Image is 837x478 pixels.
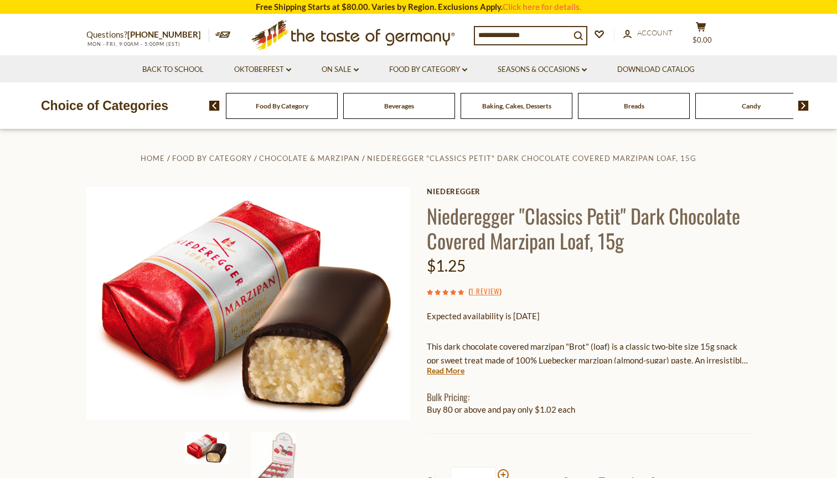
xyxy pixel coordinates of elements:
[798,101,809,111] img: next arrow
[367,154,696,163] a: Niederegger "Classics Petit" Dark Chocolate Covered Marzipan Loaf, 15g
[427,391,751,403] h1: Bulk Pricing:
[384,102,414,110] a: Beverages
[209,101,220,111] img: previous arrow
[427,403,751,417] li: Buy 80 or above and pay only $1.02 each
[389,64,467,76] a: Food By Category
[623,27,673,39] a: Account
[482,102,551,110] a: Baking, Cakes, Desserts
[259,154,359,163] a: Chocolate & Marzipan
[86,187,410,420] img: Niederegger "Classics Petit" Dark Chocolate Covered Marzipan Loaf, 15g
[234,64,291,76] a: Oktoberfest
[468,285,502,297] span: ( )
[256,102,308,110] a: Food By Category
[693,35,712,44] span: $0.00
[427,187,751,196] a: Niederegger
[684,22,717,49] button: $0.00
[503,2,581,12] a: Click here for details.
[471,285,499,298] a: 1 Review
[427,365,464,376] a: Read More
[427,340,751,367] p: This dark chocolate covered marzipan "Brot" (loaf) is a classic two-bite size 15g snack opr sweet...
[322,64,359,76] a: On Sale
[624,102,644,110] a: Breads
[498,64,587,76] a: Seasons & Occasions
[86,41,180,47] span: MON - FRI, 9:00AM - 5:00PM (EST)
[185,432,229,464] img: Niederegger "Classics Petit" Dark Chocolate Covered Marzipan Loaf, 15g
[617,64,695,76] a: Download Catalog
[427,256,466,275] span: $1.25
[427,309,751,323] p: Expected availability is [DATE]
[86,28,209,42] p: Questions?
[127,29,201,39] a: [PHONE_NUMBER]
[637,28,673,37] span: Account
[427,203,751,253] h1: Niederegger "Classics Petit" Dark Chocolate Covered Marzipan Loaf, 15g
[142,64,204,76] a: Back to School
[172,154,252,163] a: Food By Category
[742,102,761,110] a: Candy
[141,154,165,163] a: Home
